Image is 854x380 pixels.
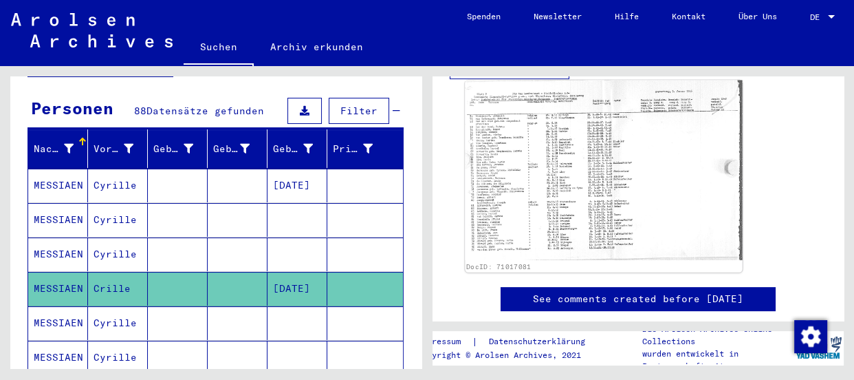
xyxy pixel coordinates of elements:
mat-header-cell: Vorname [88,129,148,168]
div: | [417,335,602,349]
div: Prisoner # [333,138,390,160]
img: Arolsen_neg.svg [11,13,173,47]
div: Geburt‏ [213,138,267,160]
mat-header-cell: Geburt‏ [208,129,267,168]
a: Impressum [417,335,472,349]
mat-cell: [DATE] [267,272,327,306]
span: Filter [340,105,377,117]
div: Zustimmung ändern [793,319,826,352]
mat-cell: Crille [88,272,148,306]
img: Zustimmung ändern [794,320,827,353]
img: yv_logo.png [793,330,844,365]
mat-cell: MESSIAEN [28,203,88,237]
a: Archiv erkunden [254,30,380,63]
a: DocID: 71017081 [466,262,532,271]
span: DE [810,12,825,22]
a: Suchen [184,30,254,66]
mat-cell: [DATE] [267,169,327,202]
span: 88 [134,105,146,117]
mat-cell: MESSIAEN [28,272,88,306]
div: Nachname [34,138,91,160]
mat-cell: Cyrille [88,237,148,271]
div: Prisoner # [333,142,373,156]
mat-cell: MESSIAEN [28,341,88,374]
mat-cell: Cyrille [88,306,148,340]
div: Geburt‏ [213,142,250,156]
span: Datensätze gefunden [146,105,264,117]
mat-header-cell: Geburtsname [148,129,208,168]
mat-header-cell: Geburtsdatum [267,129,327,168]
img: 001.jpg [465,81,742,261]
div: Vorname [94,138,151,160]
mat-header-cell: Nachname [28,129,88,168]
mat-cell: Cyrille [88,341,148,374]
a: Datenschutzerklärung [478,335,602,349]
p: Copyright © Arolsen Archives, 2021 [417,349,602,361]
div: Geburtsname [153,142,193,156]
mat-cell: MESSIAEN [28,237,88,271]
p: wurden entwickelt in Partnerschaft mit [642,348,793,372]
button: Filter [329,98,389,124]
div: Personen [31,96,113,120]
div: Vorname [94,142,133,156]
div: Nachname [34,142,74,156]
div: Geburtsdatum [273,142,313,156]
mat-cell: Cyrille [88,169,148,202]
mat-cell: Cyrille [88,203,148,237]
mat-cell: MESSIAEN [28,306,88,340]
div: Geburtsdatum [273,138,330,160]
mat-cell: MESSIAEN [28,169,88,202]
div: Geburtsname [153,138,210,160]
mat-header-cell: Prisoner # [327,129,403,168]
a: See comments created before [DATE] [533,292,743,306]
p: Die Arolsen Archives Online-Collections [642,323,793,348]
